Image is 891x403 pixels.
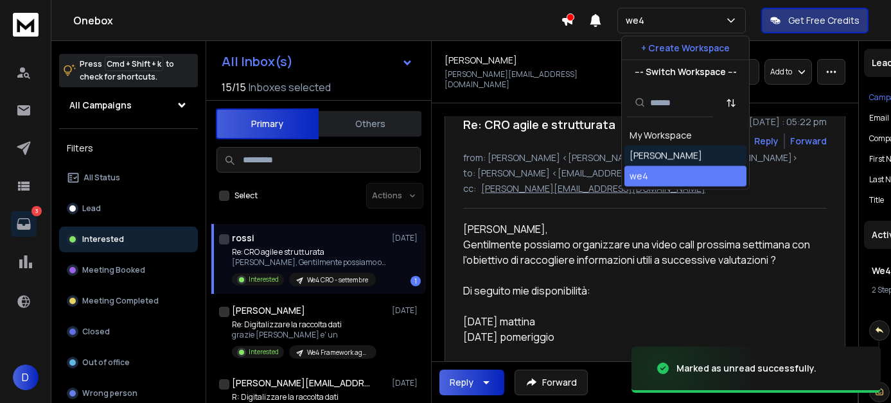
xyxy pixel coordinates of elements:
[232,330,376,340] p: grazie [PERSON_NAME] e' un
[13,13,39,37] img: logo
[59,139,198,157] h3: Filters
[788,14,860,27] p: Get Free Credits
[11,211,37,237] a: 3
[622,37,749,60] button: + Create Workspace
[630,170,648,183] div: we4
[232,232,254,244] h1: rossi
[232,247,386,257] p: Re: CRO agile e strutturata
[630,129,692,142] div: My Workspace
[463,116,615,133] h1: Re: CRO agile e strutturata
[232,257,386,268] p: [PERSON_NAME], Gentilmente possiamo organizzare
[84,173,120,183] p: All Status
[13,364,39,390] button: D
[410,276,421,286] div: 1
[463,314,816,329] div: [DATE] mattina
[82,234,124,244] p: Interested
[392,233,421,243] p: [DATE]
[234,191,258,201] label: Select
[82,203,101,214] p: Lead
[249,275,279,284] p: Interested
[82,388,137,399] p: Wrong person
[232,392,386,402] p: R: Digitalizzare la raccolta dati
[249,80,331,95] h3: Inboxes selected
[463,182,476,195] p: cc:
[626,14,649,27] p: we4
[69,99,132,112] h1: All Campaigns
[515,370,588,395] button: Forward
[222,80,246,95] span: 15 / 15
[59,257,198,283] button: Meeting Booked
[31,206,42,216] p: 3
[307,348,369,357] p: We4 Framework agosto
[439,370,504,395] button: Reply
[641,42,730,55] p: + Create Workspace
[463,329,816,345] div: [DATE] pomeriggio
[718,90,744,116] button: Sort by Sort A-Z
[82,296,159,306] p: Meeting Completed
[82,357,130,368] p: Out of office
[790,135,827,148] div: Forward
[770,67,792,77] p: Add to
[754,135,779,148] button: Reply
[307,275,368,285] p: We4 CRO - settembre
[749,116,827,128] p: [DATE] : 05:22 pm
[59,165,198,191] button: All Status
[82,265,145,275] p: Meeting Booked
[80,58,174,83] p: Press to check for shortcuts.
[392,305,421,316] p: [DATE]
[481,182,705,195] p: [PERSON_NAME][EMAIL_ADDRESS][DOMAIN_NAME]
[761,8,869,33] button: Get Free Credits
[450,376,473,389] div: Reply
[463,221,816,237] div: [PERSON_NAME],
[392,378,421,388] p: [DATE]
[232,304,305,317] h1: [PERSON_NAME]
[232,377,373,390] h1: [PERSON_NAME][EMAIL_ADDRESS][DOMAIN_NAME]
[59,92,198,118] button: All Campaigns
[222,55,293,68] h1: All Inbox(s)
[59,196,198,221] button: Lead
[59,350,198,375] button: Out of office
[59,227,198,252] button: Interested
[59,319,198,345] button: Closed
[319,110,421,138] button: Others
[869,195,884,205] p: title
[59,288,198,314] button: Meeting Completed
[216,108,319,139] button: Primary
[232,320,376,330] p: Re: Digitalizzare la raccolta dati
[869,113,889,123] p: Email
[463,237,816,268] div: Gentilmente possiamo organizzare una video call prossima settimana con l'obiettivo di raccogliere...
[73,13,561,28] h1: Onebox
[249,347,279,357] p: Interested
[105,56,163,71] span: Cmd + Shift + k
[211,49,423,74] button: All Inbox(s)
[463,360,816,375] div: Grazie mille
[463,283,816,298] div: Di seguito mie disponibilità:
[82,327,110,337] p: Closed
[445,54,517,67] h1: [PERSON_NAME]
[445,69,641,90] p: [PERSON_NAME][EMAIL_ADDRESS][DOMAIN_NAME]
[630,150,702,162] div: [PERSON_NAME]
[635,65,737,78] p: --- Switch Workspace ---
[676,362,816,375] div: Marked as unread successfully.
[463,167,827,180] p: to: [PERSON_NAME] <[EMAIL_ADDRESS][DOMAIN_NAME]>
[463,151,827,164] p: from: [PERSON_NAME] <[PERSON_NAME][EMAIL_ADDRESS][DOMAIN_NAME]>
